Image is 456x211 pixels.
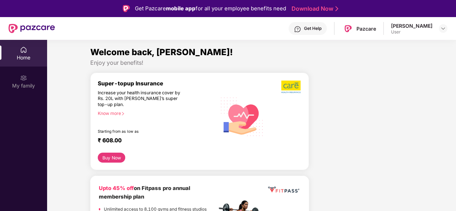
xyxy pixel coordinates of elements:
[121,112,125,116] span: right
[98,111,212,116] div: Know more
[99,185,190,200] b: on Fitpass pro annual membership plan
[391,22,432,29] div: [PERSON_NAME]
[292,5,336,12] a: Download Now
[99,185,134,191] b: Upto 45% off
[9,24,55,33] img: New Pazcare Logo
[20,46,27,53] img: svg+xml;base64,PHN2ZyBpZD0iSG9tZSIgeG1sbnM9Imh0dHA6Ly93d3cudzMub3JnLzIwMDAvc3ZnIiB3aWR0aD0iMjAiIG...
[267,184,300,195] img: fppp.png
[98,137,209,146] div: ₹ 608.00
[123,5,130,12] img: Logo
[98,90,186,108] div: Increase your health insurance cover by Rs. 20L with [PERSON_NAME]’s super top-up plan.
[335,5,338,12] img: Stroke
[281,80,302,94] img: b5dec4f62d2307b9de63beb79f102df3.png
[343,23,353,34] img: Pazcare_Logo.png
[98,153,125,163] button: Buy Now
[98,129,186,134] div: Starting from as low as
[294,26,301,33] img: svg+xml;base64,PHN2ZyBpZD0iSGVscC0zMngzMiIgeG1sbnM9Imh0dHA6Ly93d3cudzMub3JnLzIwMDAvc3ZnIiB3aWR0aD...
[356,25,376,32] div: Pazcare
[135,4,286,13] div: Get Pazcare for all your employee benefits need
[166,5,196,12] strong: mobile app
[440,26,446,31] img: svg+xml;base64,PHN2ZyBpZD0iRHJvcGRvd24tMzJ4MzIiIHhtbG5zPSJodHRwOi8vd3d3LnczLm9yZy8yMDAwL3N2ZyIgd2...
[20,74,27,81] img: svg+xml;base64,PHN2ZyB3aWR0aD0iMjAiIGhlaWdodD0iMjAiIHZpZXdCb3g9IjAgMCAyMCAyMCIgZmlsbD0ibm9uZSIgeG...
[304,26,321,31] div: Get Help
[90,59,413,67] div: Enjoy your benefits!
[391,29,432,35] div: User
[217,90,268,142] img: svg+xml;base64,PHN2ZyB4bWxucz0iaHR0cDovL3d3dy53My5vcmcvMjAwMC9zdmciIHhtbG5zOnhsaW5rPSJodHRwOi8vd3...
[98,80,217,87] div: Super-topup Insurance
[90,47,233,57] span: Welcome back, [PERSON_NAME]!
